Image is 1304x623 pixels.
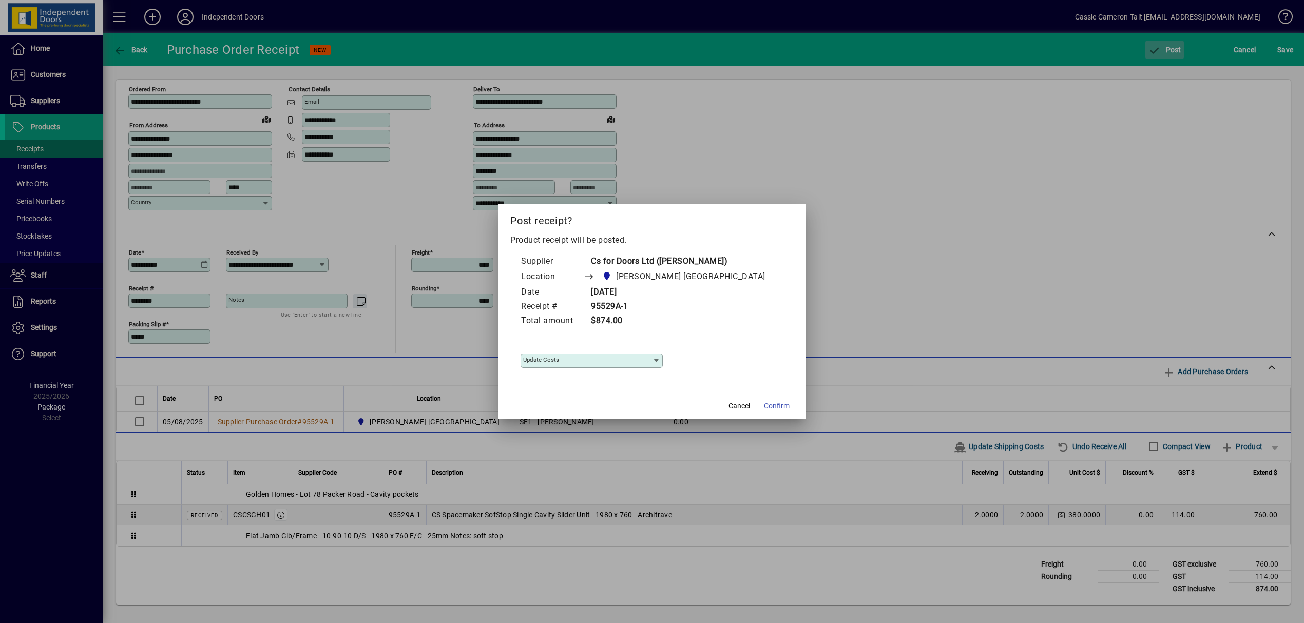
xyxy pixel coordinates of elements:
td: Location [521,269,583,285]
td: Supplier [521,255,583,269]
span: Cancel [728,401,750,412]
td: 95529A-1 [583,300,785,314]
span: Confirm [764,401,790,412]
button: Confirm [760,397,794,415]
span: Cromwell Central Otago [599,269,770,284]
td: Date [521,285,583,300]
h2: Post receipt? [498,204,806,233]
p: Product receipt will be posted. [510,234,794,246]
button: Cancel [723,397,756,415]
span: [PERSON_NAME] [GEOGRAPHIC_DATA] [616,270,765,283]
td: Receipt # [521,300,583,314]
td: Total amount [521,314,583,328]
mat-label: Update costs [523,356,559,363]
td: $874.00 [583,314,785,328]
td: Cs for Doors Ltd ([PERSON_NAME]) [583,255,785,269]
td: [DATE] [583,285,785,300]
